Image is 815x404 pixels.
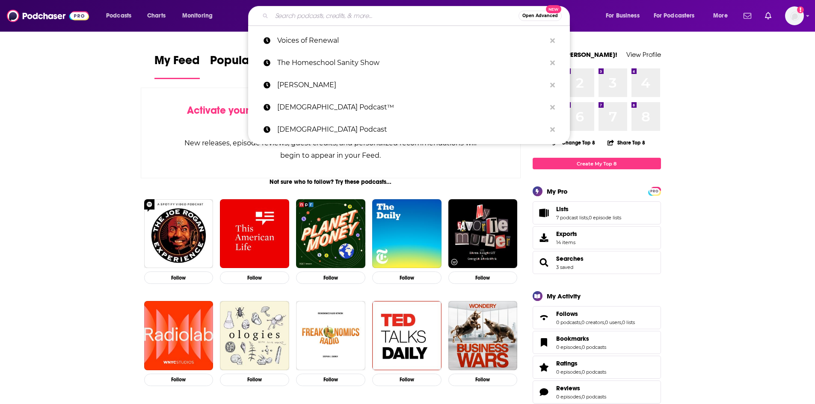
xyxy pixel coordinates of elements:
svg: Add a profile image [797,6,804,13]
a: Exports [533,226,661,249]
span: , [588,215,589,221]
span: Podcasts [106,10,131,22]
a: [DEMOGRAPHIC_DATA] Podcast™ [248,96,570,118]
span: , [581,319,581,325]
div: My Pro [547,187,568,195]
span: Ratings [556,360,578,367]
span: , [621,319,622,325]
p: beto gudino [277,74,546,96]
a: 0 lists [622,319,635,325]
a: 0 episodes [556,344,581,350]
div: Search podcasts, credits, & more... [256,6,578,26]
span: More [713,10,728,22]
a: 0 episodes [556,369,581,375]
span: Logged in as luilaking [785,6,804,25]
img: TED Talks Daily [372,301,442,370]
a: Radiolab [144,301,213,370]
span: Popular Feed [210,53,283,73]
span: Exports [556,230,577,238]
a: Business Wars [448,301,518,370]
button: open menu [707,9,738,23]
div: by following Podcasts, Creators, Lists, and other Users! [184,104,478,129]
button: Follow [372,271,442,284]
img: Ologies with Alie Ward [220,301,289,370]
button: Follow [372,374,442,386]
a: 0 creators [581,319,604,325]
span: Lists [556,205,569,213]
input: Search podcasts, credits, & more... [272,9,519,23]
a: Create My Top 8 [533,158,661,169]
a: Follows [536,312,553,324]
button: Follow [448,271,518,284]
span: Searches [556,255,584,262]
a: [PERSON_NAME] [248,74,570,96]
a: Reviews [556,384,606,392]
button: Follow [448,374,518,386]
span: Charts [147,10,166,22]
a: The Homeschool Sanity Show [248,52,570,74]
a: 3 saved [556,264,573,270]
a: Show notifications dropdown [740,9,755,23]
a: 0 episode lists [589,215,621,221]
span: , [604,319,605,325]
a: Welcome [PERSON_NAME]! [533,50,617,59]
a: 0 episodes [556,394,581,400]
span: Activate your Feed [187,104,275,117]
button: Follow [144,374,213,386]
a: View Profile [626,50,661,59]
span: , [581,344,582,350]
div: My Activity [547,292,581,300]
span: Ratings [533,356,661,379]
a: The Joe Rogan Experience [144,199,213,268]
a: Bookmarks [556,335,606,342]
img: Podchaser - Follow, Share and Rate Podcasts [7,8,89,24]
a: Show notifications dropdown [762,9,775,23]
span: , [581,369,582,375]
p: Christian Podcast™ [277,96,546,118]
button: Share Top 8 [607,134,646,151]
img: My Favorite Murder with Karen Kilgariff and Georgia Hardstark [448,199,518,268]
a: Bookmarks [536,336,553,348]
span: Exports [536,232,553,244]
div: Not sure who to follow? Try these podcasts... [141,178,521,186]
span: New [546,5,561,13]
a: Popular Feed [210,53,283,79]
button: Open AdvancedNew [519,11,562,21]
button: Show profile menu [785,6,804,25]
a: 0 podcasts [556,319,581,325]
a: 0 podcasts [582,344,606,350]
button: Follow [220,271,289,284]
span: Reviews [533,380,661,404]
span: Follows [556,310,578,318]
p: Voices of Renewal [277,29,546,52]
a: PRO [649,188,660,194]
span: For Business [606,10,640,22]
span: Open Advanced [522,14,558,18]
button: Follow [220,374,289,386]
a: Ratings [536,361,553,373]
button: open menu [600,9,650,23]
a: 0 users [605,319,621,325]
button: Follow [296,374,365,386]
span: Bookmarks [556,335,589,342]
img: User Profile [785,6,804,25]
a: Freakonomics Radio [296,301,365,370]
a: My Feed [154,53,200,79]
button: open menu [100,9,142,23]
a: The Daily [372,199,442,268]
p: The Homeschool Sanity Show [277,52,546,74]
a: Ratings [556,360,606,367]
p: Christian Podcast [277,118,546,141]
span: Searches [533,251,661,274]
a: Lists [556,205,621,213]
a: 0 podcasts [582,394,606,400]
img: Planet Money [296,199,365,268]
span: Bookmarks [533,331,661,354]
span: PRO [649,188,660,195]
a: This American Life [220,199,289,268]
